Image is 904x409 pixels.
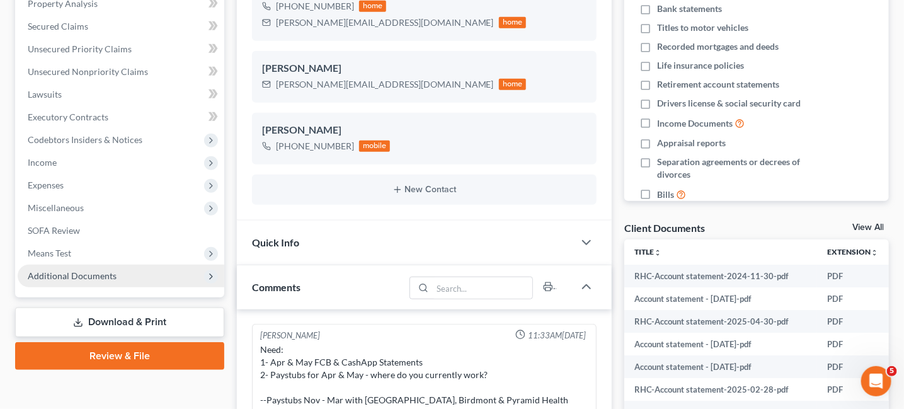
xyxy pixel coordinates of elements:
[817,333,888,355] td: PDF
[433,277,533,299] input: Search...
[28,202,84,213] span: Miscellaneous
[28,89,62,100] span: Lawsuits
[18,38,224,60] a: Unsecured Priority Claims
[817,310,888,333] td: PDF
[28,225,80,236] span: SOFA Review
[499,79,527,90] div: home
[28,112,108,122] span: Executory Contracts
[28,270,117,281] span: Additional Documents
[624,355,817,378] td: Account statement - [DATE]-pdf
[657,78,779,91] span: Retirement account statements
[28,180,64,190] span: Expenses
[624,221,705,234] div: Client Documents
[262,185,587,195] button: New Contact
[18,106,224,129] a: Executory Contracts
[852,223,884,232] a: View All
[18,83,224,106] a: Lawsuits
[18,60,224,83] a: Unsecured Nonpriority Claims
[657,137,726,149] span: Appraisal reports
[654,249,661,256] i: unfold_more
[252,281,300,293] span: Comments
[657,188,674,201] span: Bills
[359,1,387,12] div: home
[499,17,527,28] div: home
[657,40,779,53] span: Recorded mortgages and deeds
[528,330,586,342] span: 11:33AM[DATE]
[657,21,748,34] span: Titles to motor vehicles
[359,141,391,152] div: mobile
[887,366,897,376] span: 5
[827,247,878,256] a: Extensionunfold_more
[861,366,891,396] iframe: Intercom live chat
[15,308,224,337] a: Download & Print
[276,78,494,91] div: [PERSON_NAME][EMAIL_ADDRESS][DOMAIN_NAME]
[817,265,888,287] td: PDF
[28,248,71,258] span: Means Test
[657,59,744,72] span: Life insurance policies
[657,97,801,110] span: Drivers license & social security card
[817,287,888,310] td: PDF
[276,140,354,153] div: [PHONE_NUMBER]
[624,265,817,287] td: RHC-Account statement-2024-11-30-pdf
[15,342,224,370] a: Review & File
[18,15,224,38] a: Secured Claims
[657,117,733,130] span: Income Documents
[624,333,817,355] td: Account statement - [DATE]-pdf
[262,123,587,138] div: [PERSON_NAME]
[28,134,142,145] span: Codebtors Insiders & Notices
[624,287,817,310] td: Account statement - [DATE]-pdf
[871,249,878,256] i: unfold_more
[260,330,320,342] div: [PERSON_NAME]
[657,156,812,181] span: Separation agreements or decrees of divorces
[276,16,494,29] div: [PERSON_NAME][EMAIL_ADDRESS][DOMAIN_NAME]
[624,378,817,401] td: RHC-Account statement-2025-02-28-pdf
[817,378,888,401] td: PDF
[28,66,148,77] span: Unsecured Nonpriority Claims
[18,219,224,242] a: SOFA Review
[634,247,661,256] a: Titleunfold_more
[262,61,587,76] div: [PERSON_NAME]
[817,355,888,378] td: PDF
[252,236,299,248] span: Quick Info
[624,310,817,333] td: RHC-Account statement-2025-04-30-pdf
[657,3,722,15] span: Bank statements
[28,21,88,32] span: Secured Claims
[28,43,132,54] span: Unsecured Priority Claims
[28,157,57,168] span: Income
